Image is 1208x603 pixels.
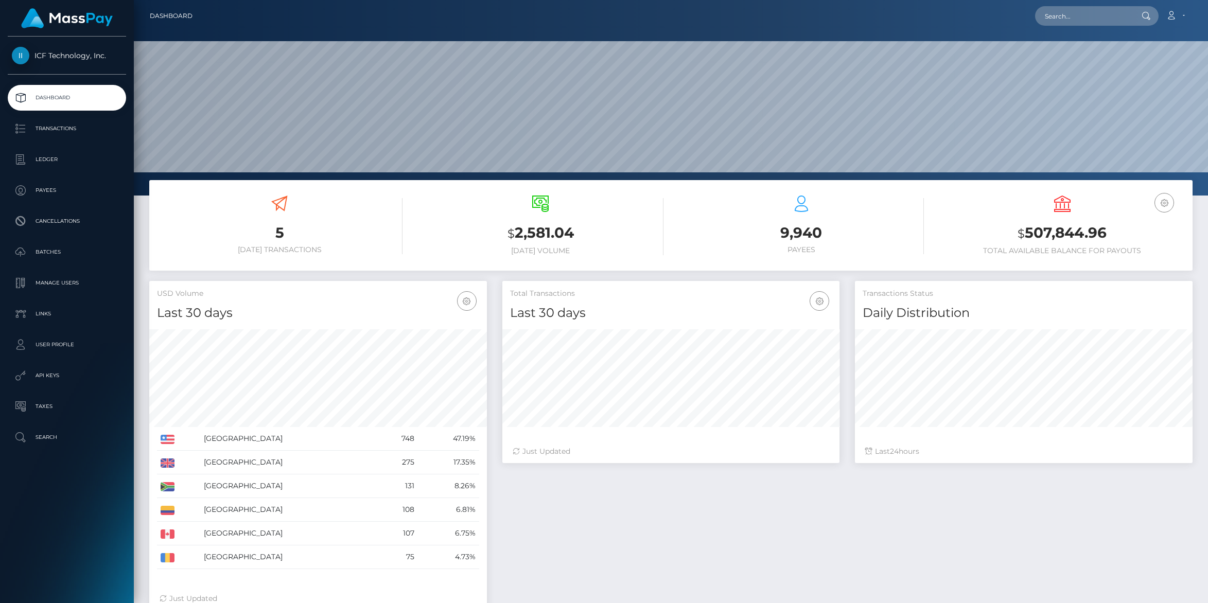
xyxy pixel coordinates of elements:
[12,214,122,229] p: Cancellations
[200,498,377,522] td: [GEOGRAPHIC_DATA]
[12,244,122,260] p: Batches
[939,246,1185,255] h6: Total Available Balance for Payouts
[8,394,126,419] a: Taxes
[377,474,418,498] td: 131
[12,306,122,322] p: Links
[510,289,832,299] h5: Total Transactions
[939,223,1185,244] h3: 507,844.96
[8,147,126,172] a: Ledger
[12,368,122,383] p: API Keys
[679,245,924,254] h6: Payees
[8,424,126,450] a: Search
[377,522,418,545] td: 107
[12,275,122,291] p: Manage Users
[161,458,174,468] img: GB.png
[8,208,126,234] a: Cancellations
[200,522,377,545] td: [GEOGRAPHIC_DATA]
[8,270,126,296] a: Manage Users
[890,447,899,456] span: 24
[12,47,29,64] img: ICF Technology, Inc.
[418,498,479,522] td: 6.81%
[418,246,663,255] h6: [DATE] Volume
[200,474,377,498] td: [GEOGRAPHIC_DATA]
[12,399,122,414] p: Taxes
[8,332,126,358] a: User Profile
[863,289,1185,299] h5: Transactions Status
[157,223,402,243] h3: 5
[8,178,126,203] a: Payees
[157,289,479,299] h5: USD Volume
[1018,226,1025,241] small: $
[12,337,122,352] p: User Profile
[513,446,830,457] div: Just Updated
[1035,6,1132,26] input: Search...
[161,506,174,515] img: CO.png
[12,152,122,167] p: Ledger
[12,121,122,136] p: Transactions
[418,545,479,569] td: 4.73%
[157,304,479,322] h4: Last 30 days
[863,304,1185,322] h4: Daily Distribution
[377,498,418,522] td: 108
[150,5,192,27] a: Dashboard
[418,522,479,545] td: 6.75%
[200,451,377,474] td: [GEOGRAPHIC_DATA]
[157,245,402,254] h6: [DATE] Transactions
[8,85,126,111] a: Dashboard
[377,545,418,569] td: 75
[418,451,479,474] td: 17.35%
[418,427,479,451] td: 47.19%
[12,90,122,105] p: Dashboard
[8,301,126,327] a: Links
[377,427,418,451] td: 748
[161,482,174,491] img: ZA.png
[161,435,174,444] img: US.png
[12,430,122,445] p: Search
[418,223,663,244] h3: 2,581.04
[865,446,1182,457] div: Last hours
[12,183,122,198] p: Payees
[200,545,377,569] td: [GEOGRAPHIC_DATA]
[679,223,924,243] h3: 9,940
[21,8,113,28] img: MassPay Logo
[161,553,174,562] img: RO.png
[161,529,174,539] img: CA.png
[377,451,418,474] td: 275
[507,226,515,241] small: $
[200,427,377,451] td: [GEOGRAPHIC_DATA]
[510,304,832,322] h4: Last 30 days
[8,363,126,388] a: API Keys
[418,474,479,498] td: 8.26%
[8,51,126,60] span: ICF Technology, Inc.
[8,116,126,141] a: Transactions
[8,239,126,265] a: Batches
